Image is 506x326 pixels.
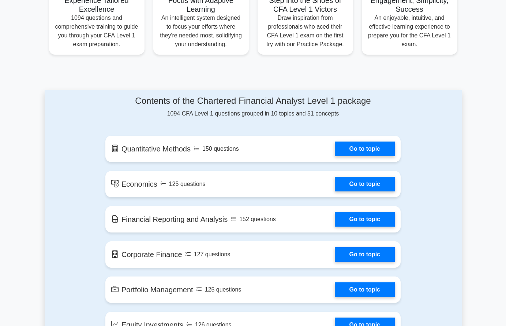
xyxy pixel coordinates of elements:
[368,14,451,49] p: An enjoyable, intuitive, and effective learning experience to prepare you for the CFA Level 1 exam.
[335,212,395,227] a: Go to topic
[105,96,401,106] h4: Contents of the Chartered Financial Analyst Level 1 package
[263,14,347,49] p: Draw inspiration from professionals who aced their CFA Level 1 exam on the first try with our Pra...
[159,14,243,49] p: An intelligent system designed to focus your efforts where they're needed most, solidifying your ...
[335,247,395,262] a: Go to topic
[335,177,395,191] a: Go to topic
[105,96,401,118] div: 1094 CFA Level 1 questions grouped in 10 topics and 51 concepts
[335,282,395,297] a: Go to topic
[335,142,395,156] a: Go to topic
[55,14,139,49] p: 1094 questions and comprehensive training to guide you through your CFA Level 1 exam preparation.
